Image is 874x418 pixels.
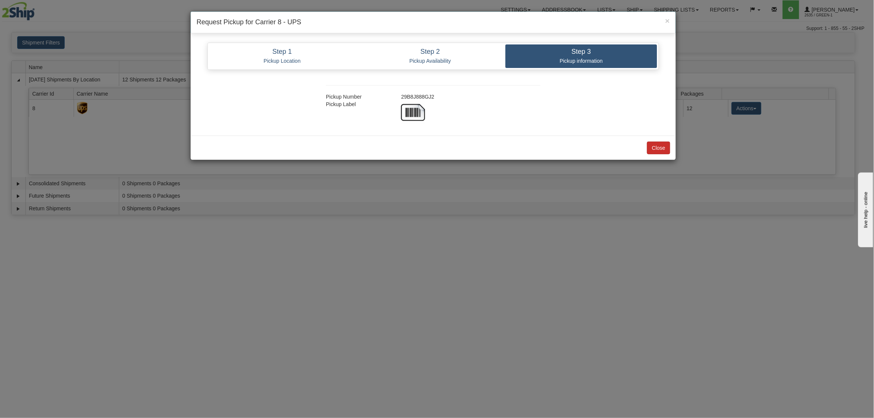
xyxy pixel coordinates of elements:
div: live help - online [6,6,69,12]
a: Step 1 Pickup Location [209,44,355,68]
h4: Step 3 [511,48,652,56]
h4: Step 2 [361,48,500,56]
iframe: chat widget [857,171,873,247]
div: 29B8J888GJ2 [396,93,546,100]
span: × [665,16,670,25]
button: Close [647,142,670,154]
div: Pickup Label [320,100,396,108]
p: Pickup Availability [361,58,500,64]
img: barcode.jpg [401,100,425,124]
div: Pickup Number [320,93,396,100]
p: Pickup Location [215,58,350,64]
h4: Request Pickup for Carrier 8 - UPS [197,18,670,27]
button: Close [665,17,670,25]
a: Step 2 Pickup Availability [355,44,506,68]
a: Step 3 Pickup information [505,44,657,68]
p: Pickup information [511,58,652,64]
h4: Step 1 [215,48,350,56]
